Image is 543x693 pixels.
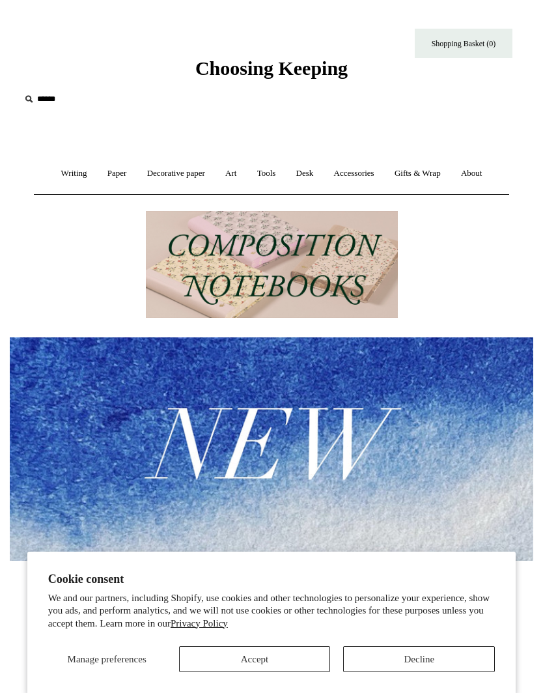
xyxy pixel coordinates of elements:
a: Desk [287,156,323,191]
p: We and our partners, including Shopify, use cookies and other technologies to personalize your ex... [48,592,495,630]
a: Choosing Keeping [195,68,348,77]
span: Choosing Keeping [195,57,348,79]
a: Writing [52,156,96,191]
h2: Cookie consent [48,573,495,586]
img: New.jpg__PID:f73bdf93-380a-4a35-bcfe-7823039498e1 [10,337,533,560]
a: Paper [98,156,136,191]
a: Gifts & Wrap [385,156,450,191]
a: Accessories [325,156,383,191]
a: Privacy Policy [171,618,228,629]
button: Manage preferences [48,646,166,672]
a: Decorative paper [138,156,214,191]
button: Decline [343,646,495,672]
img: 202302 Composition ledgers.jpg__PID:69722ee6-fa44-49dd-a067-31375e5d54ec [146,211,398,318]
a: Art [216,156,245,191]
a: Shopping Basket (0) [415,29,512,58]
span: Manage preferences [68,654,146,664]
button: Accept [179,646,331,672]
a: Tools [248,156,285,191]
a: About [452,156,492,191]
